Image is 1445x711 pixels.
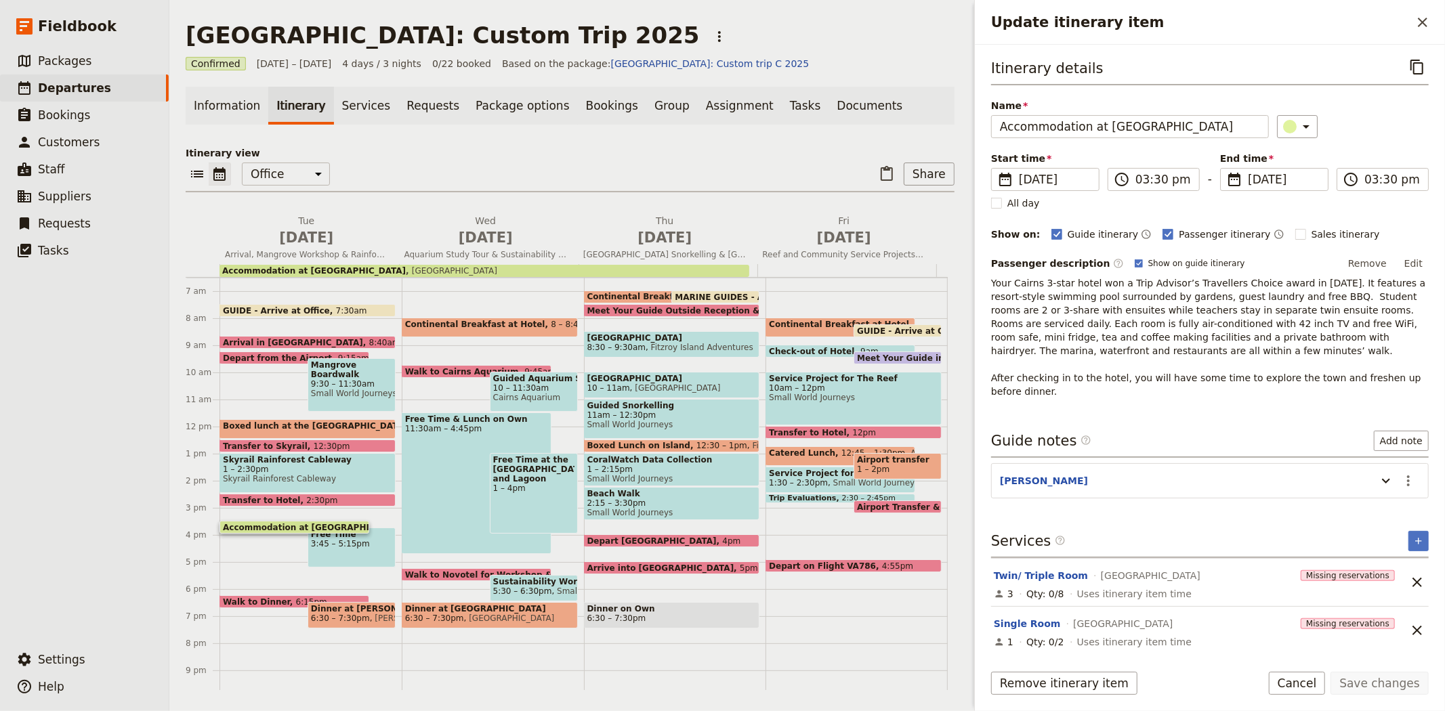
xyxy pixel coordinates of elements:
[493,374,574,383] span: Guided Aquarium Study Tour
[314,441,350,450] span: 12:30pm
[1026,635,1064,649] div: Qty: 0/2
[219,351,369,364] div: Depart from the Airport9:15am
[584,534,760,547] div: Depart [GEOGRAPHIC_DATA]4pm
[991,12,1411,33] h2: Update itinerary item
[584,372,760,398] div: [GEOGRAPHIC_DATA]10 – 11am[GEOGRAPHIC_DATA]
[994,569,1088,582] button: Edit this service option
[1406,571,1429,594] button: Unlink service
[757,249,931,260] span: Reef and Community Service Projects & Departure
[587,333,757,343] span: [GEOGRAPHIC_DATA]
[578,87,646,125] a: Bookings
[38,16,117,37] span: Fieldbook
[1081,435,1091,446] span: ​
[857,353,1043,362] span: Meet Your Guide in Reception & Depart
[186,530,219,540] div: 4 pm
[587,420,757,429] span: Small World Journeys
[769,347,860,355] span: Check-out of Hotel
[308,527,396,567] div: Free Time3:45 – 5:15pm
[219,439,396,452] div: Transfer to Skyrail12:30pm
[841,448,905,464] span: 12:45 – 1:30pm
[186,313,219,324] div: 8 am
[766,559,942,572] div: Depart on Flight VA7864:55pm
[223,496,306,504] span: Transfer to Hotel
[308,602,396,628] div: Dinner at [PERSON_NAME][GEOGRAPHIC_DATA]6:30 – 7:30pm[PERSON_NAME]'s Cafe
[1113,258,1124,269] span: ​
[854,500,942,513] div: Airport Transfer & Depart
[857,326,970,335] span: GUIDE - Arrive at Office
[991,58,1104,79] h3: Itinerary details
[782,87,829,125] a: Tasks
[583,214,747,248] h2: Thu
[404,214,568,248] h2: Wed
[268,87,333,125] a: Itinerary
[402,412,551,554] div: Free Time & Lunch on Own11:30am – 4:45pm
[402,602,578,628] div: Dinner at [GEOGRAPHIC_DATA]6:30 – 7:30pm[GEOGRAPHIC_DATA]
[587,455,757,465] span: CoralWatch Data Collection
[769,383,938,393] span: 10am – 12pm
[186,665,219,676] div: 9 pm
[583,228,747,248] span: [DATE]
[369,338,400,347] span: 8:40am
[186,421,219,432] div: 12 pm
[578,249,752,260] span: [GEOGRAPHIC_DATA] Snorkelling & [GEOGRAPHIC_DATA]
[186,22,700,49] h1: [GEOGRAPHIC_DATA]: Custom Trip 2025
[1374,431,1429,451] button: Add note
[1077,587,1192,601] span: Uses itinerary item time
[769,478,828,488] span: 1:30 – 2:30pm
[219,264,937,277] div: Accommodation at [GEOGRAPHIC_DATA][GEOGRAPHIC_DATA]
[587,613,646,623] span: 6:30 – 7:30pm
[338,353,369,362] span: 9:15am
[223,421,413,431] span: Boxed lunch at the [GEOGRAPHIC_DATA]
[38,244,69,257] span: Tasks
[757,214,937,264] button: Fri [DATE]Reef and Community Service Projects & Departure
[696,441,747,450] span: 12:30 – 1pm
[584,602,760,628] div: Dinner on Own6:30 – 7:30pm
[1397,469,1420,492] button: Actions
[223,306,336,315] span: GUIDE - Arrive at Office
[991,257,1124,270] label: Passenger description
[502,57,809,70] span: Based on the package:
[490,575,578,601] div: Sustainability Workshop5:30 – 6:30pmSmall World Journeys
[991,276,1429,398] p: Your Cairns 3-star hotel won a Trip Advisor’s Travellers Choice award in [DATE]. It features a re...
[587,343,646,352] span: 8:30 – 9:30am
[587,374,757,383] span: [GEOGRAPHIC_DATA]
[186,367,219,378] div: 10 am
[186,57,246,70] span: Confirmed
[223,338,369,347] span: Arrival in [GEOGRAPHIC_DATA]
[842,494,896,502] span: 2:30 – 2:45pm
[38,680,64,693] span: Help
[587,292,734,301] span: Continental Breakfast at Hotel
[404,228,568,248] span: [DATE]
[405,424,548,433] span: 11:30am – 4:45pm
[225,228,388,248] span: [DATE]
[740,563,758,572] span: 5pm
[1406,56,1429,79] button: Copy itinerary item
[584,399,760,439] div: Guided Snorkelling11am – 12:30pmSmall World Journeys
[306,496,337,504] span: 2:30pm
[219,453,396,493] div: Skyrail Rainforest Cableway1 – 2:30pmSkyrail Rainforest Cableway
[1077,635,1192,649] span: Uses itinerary item time
[1274,226,1284,242] button: Time shown on passenger itinerary
[334,87,399,125] a: Services
[854,453,942,479] div: Airport transfer1 – 2pm
[186,611,219,622] div: 7 pm
[186,448,219,459] div: 1 pm
[219,249,394,260] span: Arrival, Mangrove Workshop & Rainforest Cableway
[991,531,1066,551] h3: Services
[584,439,760,452] div: Boxed Lunch on Island12:30 – 1pmFitzroy Island Adventures
[1019,171,1091,188] span: [DATE]
[186,340,219,351] div: 9 am
[405,367,524,376] span: Walk to Cairns Aquarium
[493,483,574,493] span: 1 – 4pm
[551,320,596,335] span: 8 – 8:45am
[1301,618,1395,629] span: Missing reservations
[769,393,938,402] span: Small World Journeys
[38,81,111,95] span: Departures
[587,498,757,508] span: 2:15 – 3:30pm
[223,455,392,465] span: Skyrail Rainforest Cableway
[769,374,938,383] span: Service Project for The Reef
[763,228,926,248] span: [DATE]
[1406,619,1429,642] span: Unlink service
[857,465,889,474] span: 1 – 2pm
[587,563,740,572] span: Arrive into [GEOGRAPHIC_DATA]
